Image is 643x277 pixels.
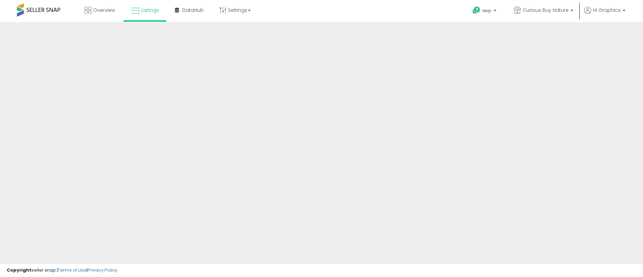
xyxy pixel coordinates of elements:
div: seller snap | | [7,267,117,274]
i: Get Help [472,6,481,15]
span: Listings [141,7,159,14]
a: Help [467,1,503,22]
span: DataHub [182,7,204,14]
span: Help [482,8,491,14]
span: Overview [93,7,115,14]
a: Privacy Policy [88,267,117,273]
a: Terms of Use [58,267,87,273]
span: Curious Buy Nature [523,7,569,14]
strong: Copyright [7,267,31,273]
span: Hi Graphics [593,7,621,14]
a: Hi Graphics [584,7,625,22]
